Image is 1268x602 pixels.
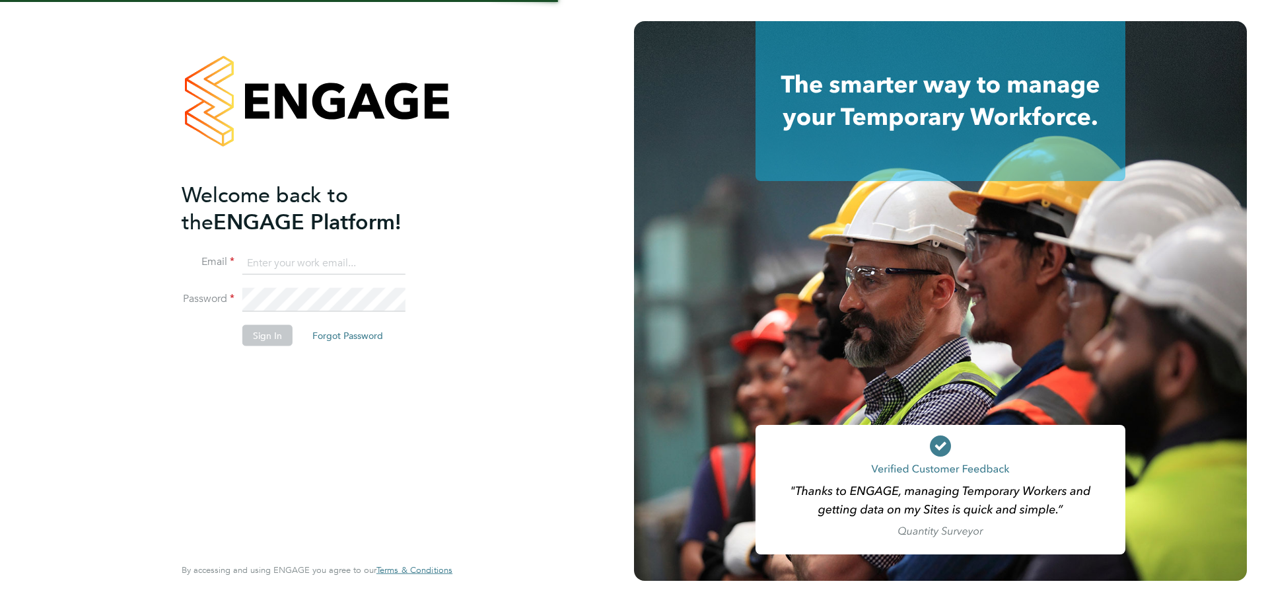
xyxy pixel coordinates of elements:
span: By accessing and using ENGAGE you agree to our [182,564,452,576]
input: Enter your work email... [242,251,405,275]
h2: ENGAGE Platform! [182,181,439,235]
button: Sign In [242,325,293,346]
label: Email [182,255,234,269]
span: Terms & Conditions [376,564,452,576]
label: Password [182,292,234,306]
a: Terms & Conditions [376,565,452,576]
button: Forgot Password [302,325,394,346]
span: Welcome back to the [182,182,348,235]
